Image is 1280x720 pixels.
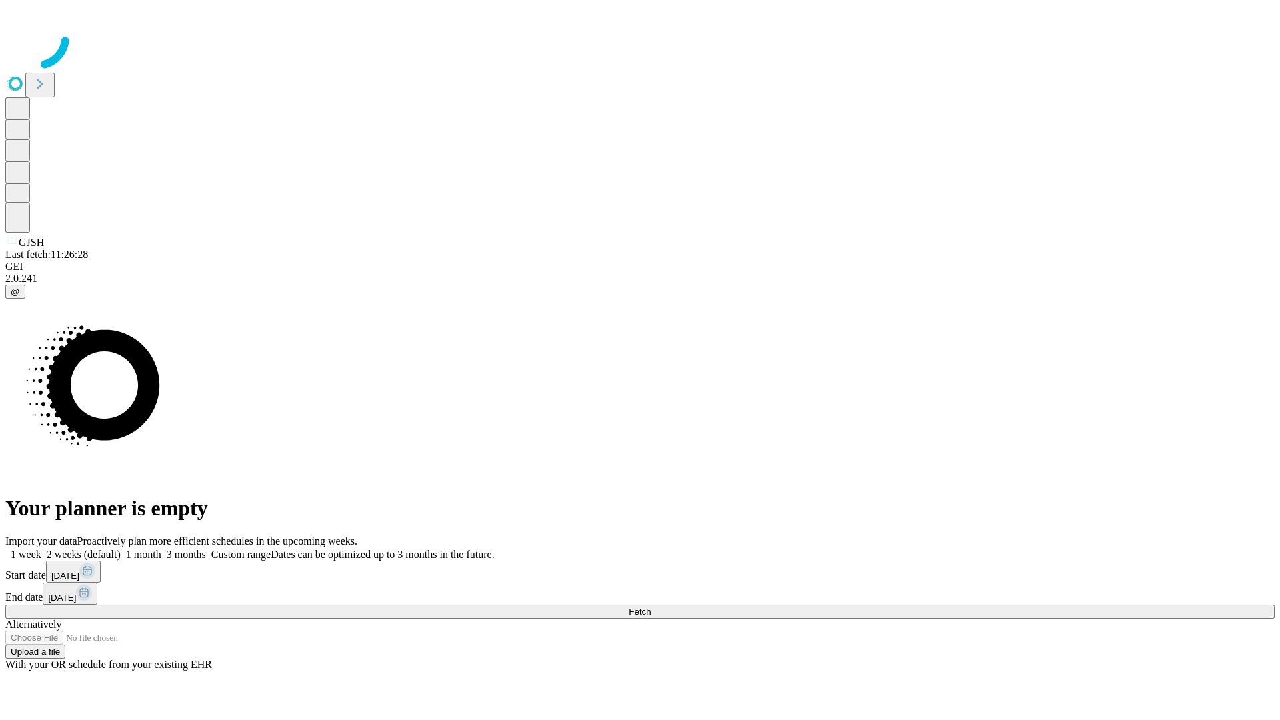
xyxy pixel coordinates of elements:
[211,549,271,560] span: Custom range
[5,619,61,630] span: Alternatively
[5,249,88,260] span: Last fetch: 11:26:28
[5,496,1275,521] h1: Your planner is empty
[51,571,79,581] span: [DATE]
[77,535,357,547] span: Proactively plan more efficient schedules in the upcoming weeks.
[629,607,651,617] span: Fetch
[48,593,76,603] span: [DATE]
[5,261,1275,273] div: GEI
[5,535,77,547] span: Import your data
[271,549,494,560] span: Dates can be optimized up to 3 months in the future.
[5,561,1275,583] div: Start date
[167,549,206,560] span: 3 months
[47,549,121,560] span: 2 weeks (default)
[19,237,44,248] span: GJSH
[43,583,97,605] button: [DATE]
[5,605,1275,619] button: Fetch
[46,561,101,583] button: [DATE]
[5,583,1275,605] div: End date
[5,285,25,299] button: @
[5,659,212,670] span: With your OR schedule from your existing EHR
[11,549,41,560] span: 1 week
[126,549,161,560] span: 1 month
[11,287,20,297] span: @
[5,645,65,659] button: Upload a file
[5,273,1275,285] div: 2.0.241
